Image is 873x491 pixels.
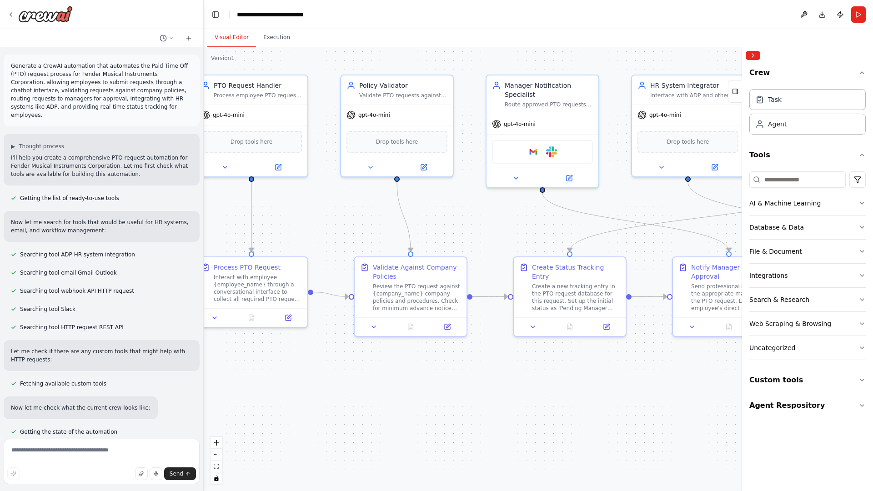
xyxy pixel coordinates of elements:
span: Send [170,470,183,477]
button: Database & Data [749,215,866,239]
p: Generate a CrewAI automation that automates the Paid Time Off (PTO) request process for Fender Mu... [11,62,192,119]
div: Web Scraping & Browsing [749,319,831,328]
div: Interface with ADP and other HR systems for {company_name} to update PTO balances, log approved r... [650,92,738,99]
g: Edge from e828859a-39d9-42d4-a9d7-4cc73a29acf6 to e29efe44-47a3-482b-97f2-bba62de1f3cc [538,193,733,251]
img: Google gmail [528,146,539,157]
span: gpt-4o-mini [649,111,681,119]
button: File & Document [749,240,866,263]
span: Searching tool ADP HR system integration [20,251,135,258]
button: No output available [551,321,589,332]
div: Policy ValidatorValidate PTO requests against {company_name} company policies including minimum a... [340,75,454,177]
span: Fetching available custom tools [20,380,106,387]
button: Custom tools [749,367,866,393]
div: HR System IntegratorInterface with ADP and other HR systems for {company_name} to update PTO bala... [631,75,745,177]
div: PTO Request HandlerProcess employee PTO requests through a conversational interface, gathering al... [195,75,308,177]
button: Agent Respository [749,393,866,418]
div: Send professional notification to the appropriate manager about the PTO request. Look up the empl... [691,283,779,312]
p: I'll help you create a comprehensive PTO request automation for Fender Musical Instruments Corpor... [11,154,192,178]
button: Open in side panel [431,321,463,332]
button: Open in side panel [252,162,304,173]
div: Create Status Tracking EntryCreate a new tracking entry in the PTO request database for this requ... [513,256,627,337]
button: Uncategorized [749,336,866,360]
span: Getting the list of ready-to-use tools [20,195,119,202]
span: Searching tool webhook API HTTP request [20,287,134,295]
span: Searching tool HTTP request REST API [20,324,124,331]
p: Now let me check what the current crew looks like: [11,404,151,412]
span: gpt-4o-mini [213,111,245,119]
button: AI & Machine Learning [749,191,866,215]
span: Searching tool email Gmail Outlook [20,269,117,276]
button: Start a new chat [181,33,196,44]
button: Tools [749,142,866,168]
button: Crew [749,64,866,85]
div: HR System Integrator [650,81,738,90]
g: Edge from 7c111563-8aa6-4244-9e43-66d8f791425f to 232af70b-b431-41e0-94ea-f9cf52f8ba30 [472,292,508,301]
button: Toggle Sidebar [738,47,746,491]
button: Click to speak your automation idea [150,467,162,480]
div: File & Document [749,247,802,256]
div: Version 1 [211,55,235,62]
div: Validate Against Company Policies [373,263,461,281]
div: Create a new tracking entry in the PTO request database for this request. Set up the initial stat... [532,283,620,312]
button: Open in side panel [272,312,304,323]
nav: breadcrumb [237,10,341,19]
div: Policy Validator [359,81,447,90]
div: Validate PTO requests against {company_name} company policies including minimum advance notice re... [359,92,447,99]
div: Create Status Tracking Entry [532,263,620,281]
button: Upload files [135,467,148,480]
button: Execution [256,28,297,47]
button: Open in side panel [543,173,595,184]
div: Uncategorized [749,343,795,352]
button: Visual Editor [207,28,256,47]
span: Drop tools here [667,137,709,146]
button: Send [164,467,196,480]
img: Slack [546,146,557,157]
div: React Flow controls [211,437,222,484]
g: Edge from e120fd3e-fb16-4bd5-b8c8-939416e087b9 to 7c111563-8aa6-4244-9e43-66d8f791425f [313,288,349,301]
span: gpt-4o-mini [504,120,536,128]
p: Let me check if there are any custom tools that might help with HTTP requests: [11,347,192,364]
button: No output available [391,321,430,332]
g: Edge from 2436d431-18b7-467b-adcf-b7f9cea58fce to 7c111563-8aa6-4244-9e43-66d8f791425f [392,182,415,251]
button: Open in side panel [591,321,622,332]
div: Process PTO RequestInteract with employee {employee_name} through a conversational interface to c... [195,256,308,328]
button: Improve this prompt [7,467,20,480]
div: Search & Research [749,295,809,304]
button: Search & Research [749,288,866,311]
div: Process PTO Request [214,263,281,272]
span: gpt-4o-mini [358,111,390,119]
div: Review the PTO request against {company_name} company policies and procedures. Check for minimum ... [373,283,461,312]
button: Open in side panel [689,162,740,173]
p: Now let me search for tools that would be useful for HR systems, email, and workflow management: [11,218,192,235]
div: Manager Notification SpecialistRoute approved PTO requests to the appropriate managers for {compa... [486,75,599,188]
button: Open in side panel [398,162,449,173]
button: Collapse right sidebar [746,51,760,60]
button: zoom out [211,449,222,461]
div: Task [768,95,782,104]
div: AI & Machine Learning [749,199,821,208]
div: Integrations [749,271,788,280]
span: Getting the state of the automation [20,428,117,436]
div: Interact with employee {employee_name} through a conversational interface to collect all required... [214,274,302,303]
div: PTO Request Handler [214,81,302,90]
button: No output available [710,321,748,332]
div: Agent [768,120,787,129]
div: Route approved PTO requests to the appropriate managers for {company_name} and send professional ... [505,101,593,108]
button: Switch to previous chat [156,33,178,44]
div: Process employee PTO requests through a conversational interface, gathering all required informat... [214,92,302,99]
span: Drop tools here [231,137,273,146]
button: No output available [232,312,271,323]
button: ▶Thought process [11,143,64,150]
span: Searching tool Slack [20,306,75,313]
button: fit view [211,461,222,472]
div: Crew [749,85,866,142]
g: Edge from 257282e2-6860-4e1d-8fda-6868a52b2a51 to e120fd3e-fb16-4bd5-b8c8-939416e087b9 [247,182,256,251]
div: Notify Manager for ApprovalSend professional notification to the appropriate manager about the PT... [672,256,786,337]
button: Web Scraping & Browsing [749,312,866,336]
div: Database & Data [749,223,804,232]
div: Validate Against Company PoliciesReview the PTO request against {company_name} company policies a... [354,256,467,337]
g: Edge from 232af70b-b431-41e0-94ea-f9cf52f8ba30 to e29efe44-47a3-482b-97f2-bba62de1f3cc [632,292,667,301]
div: Tools [749,168,866,367]
button: zoom in [211,437,222,449]
span: Drop tools here [376,137,418,146]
